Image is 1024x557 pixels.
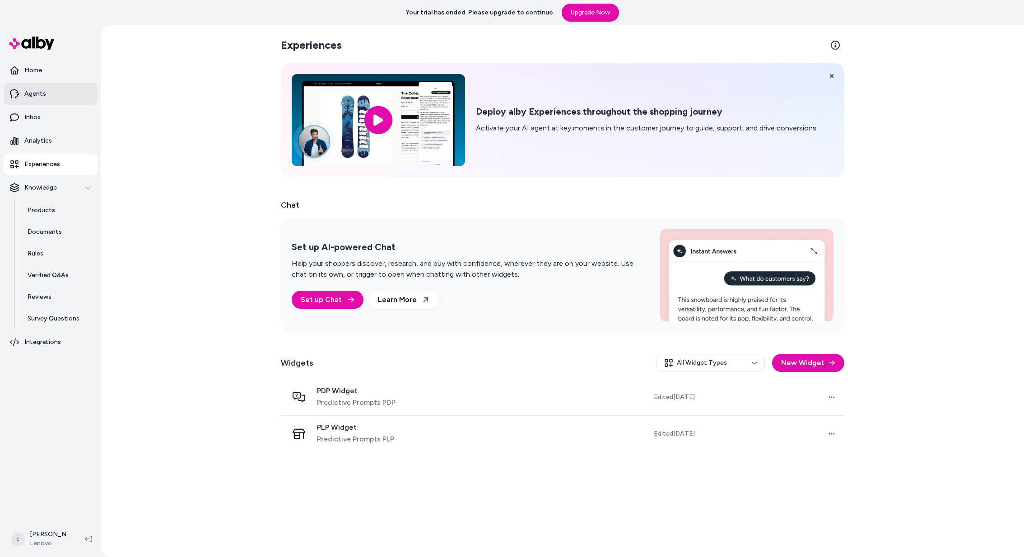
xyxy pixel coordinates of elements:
button: Knowledge [4,177,98,199]
span: PLP Widget [317,423,394,432]
p: [PERSON_NAME] [30,530,70,539]
h2: Experiences [281,38,342,52]
p: Experiences [24,160,60,169]
span: Edited [DATE] [654,393,695,402]
a: Verified Q&As [19,265,98,286]
p: Knowledge [24,183,57,192]
span: Predictive Prompts PDP [317,397,396,408]
p: Products [28,206,55,215]
a: Inbox [4,107,98,128]
span: Lenovo [30,539,70,548]
span: Predictive Prompts PLP [317,434,394,445]
span: PDP Widget [317,386,396,395]
p: Your trial has ended. Please upgrade to continue. [405,8,554,17]
a: Set up Chat [292,291,363,309]
img: alby Logo [9,37,54,50]
span: Edited [DATE] [654,429,695,438]
p: Help your shoppers discover, research, and buy with confidence, wherever they are on your website... [292,258,638,280]
a: Agents [4,83,98,105]
p: Home [24,66,42,75]
p: Activate your AI agent at key moments in the customer journey to guide, support, and drive conver... [476,123,818,134]
p: Survey Questions [28,314,79,323]
p: Verified Q&As [28,271,69,280]
a: Reviews [19,286,98,308]
a: Experiences [4,153,98,175]
p: Inbox [24,113,41,122]
h2: Widgets [281,357,313,369]
a: Analytics [4,130,98,152]
a: Documents [19,221,98,243]
a: Learn More [369,291,438,309]
a: Home [4,60,98,81]
a: Integrations [4,331,98,353]
a: Upgrade Now [562,4,619,22]
button: c[PERSON_NAME]Lenovo [5,525,78,553]
button: New Widget [772,354,844,372]
p: Documents [28,227,62,237]
p: Analytics [24,136,52,145]
span: c [11,532,25,546]
button: All Widget Types [656,354,765,372]
p: Rules [28,249,43,258]
p: Agents [24,89,46,98]
h2: Deploy alby Experiences throughout the shopping journey [476,106,818,117]
a: Survey Questions [19,308,98,330]
h2: Chat [281,199,844,211]
a: Products [19,200,98,221]
img: Set up AI-powered Chat [660,229,833,321]
h2: Set up AI-powered Chat [292,241,638,253]
p: Reviews [28,292,51,302]
a: Rules [19,243,98,265]
p: Integrations [24,338,61,347]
